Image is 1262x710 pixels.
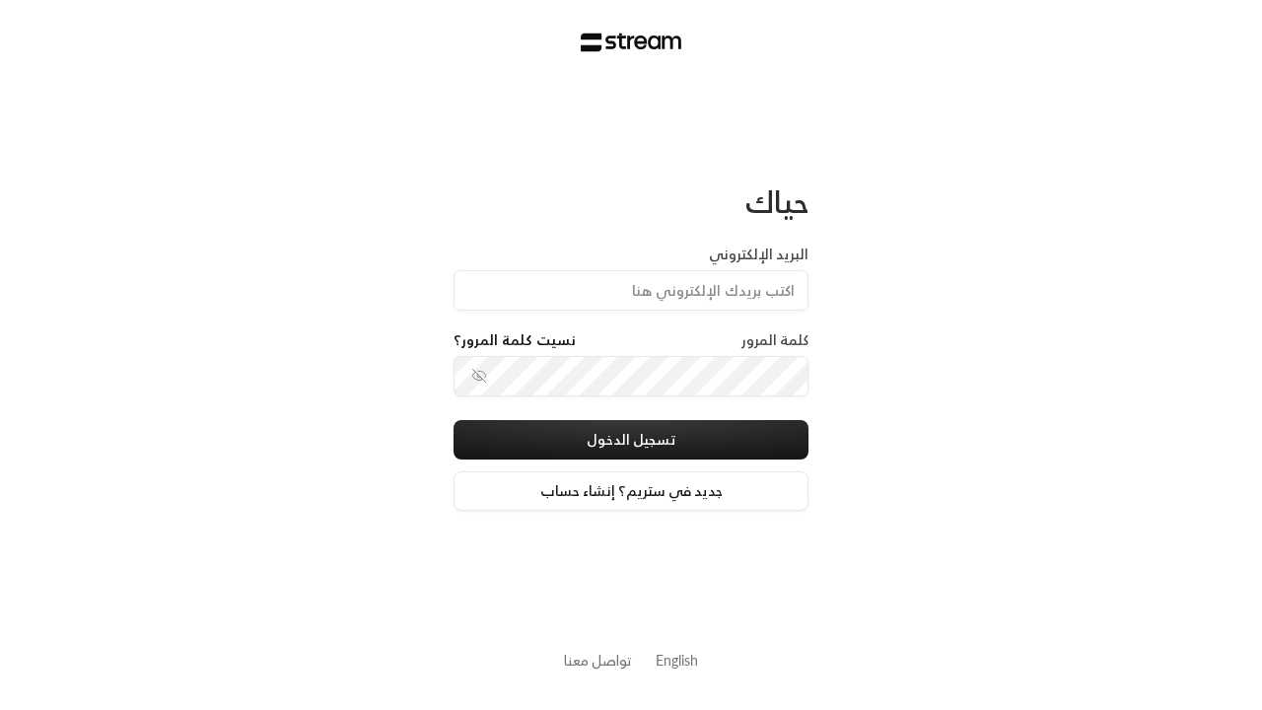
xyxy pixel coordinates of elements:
img: Stream Logo [581,33,682,52]
a: نسيت كلمة المرور؟ [454,330,576,350]
a: جديد في ستريم؟ إنشاء حساب [454,471,808,511]
button: تسجيل الدخول [454,420,808,460]
span: حياك [745,176,808,228]
input: اكتب بريدك الإلكتروني هنا [454,270,808,311]
button: تواصل معنا [564,650,632,671]
label: كلمة المرور [741,330,808,350]
a: English [656,642,698,678]
button: toggle password visibility [463,360,495,391]
a: تواصل معنا [564,648,632,673]
label: البريد الإلكتروني [709,245,808,264]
